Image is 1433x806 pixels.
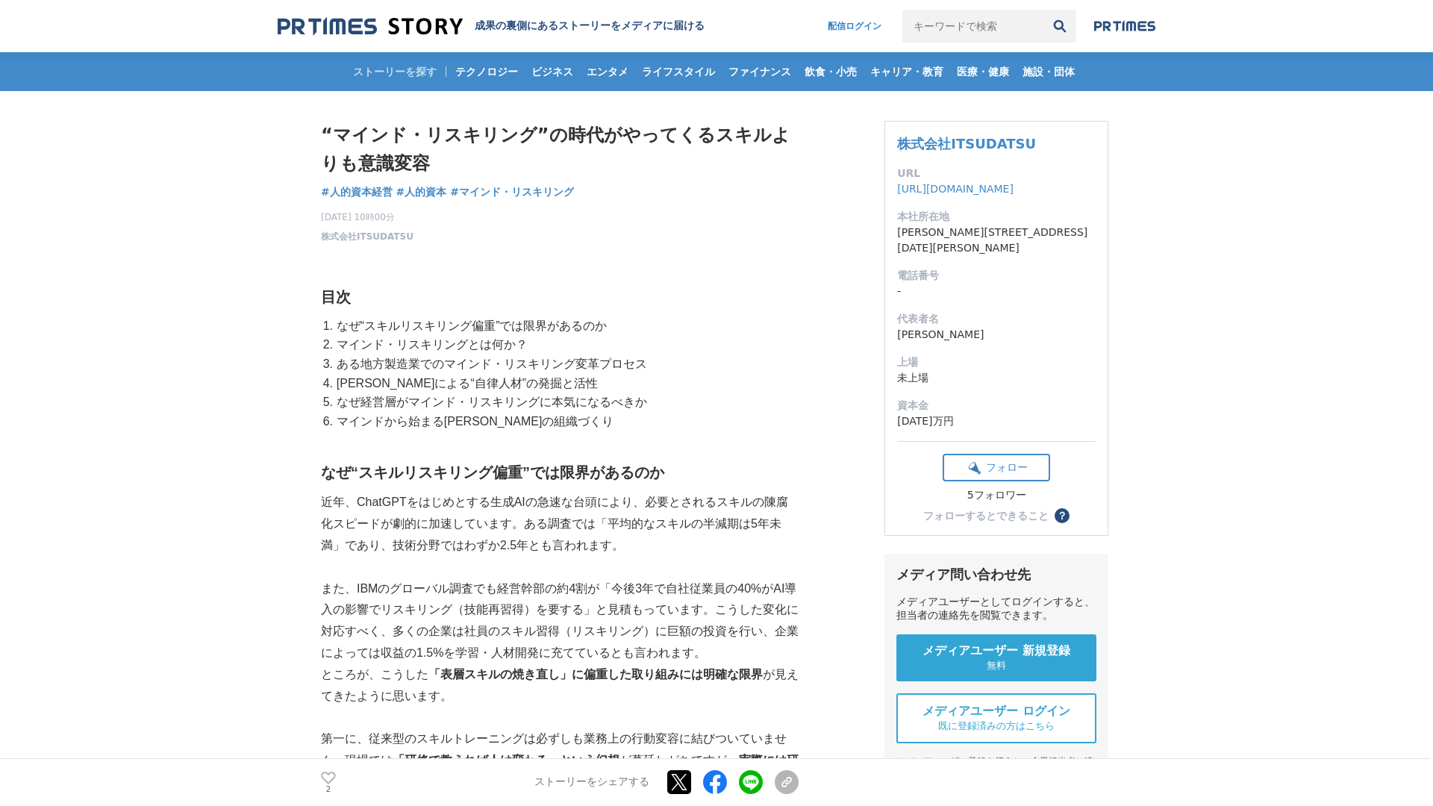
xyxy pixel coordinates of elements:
[897,284,1096,299] dd: -
[321,230,413,243] a: 株式会社ITSUDATSU
[722,52,797,91] a: ファイナンス
[897,209,1096,225] dt: 本社所在地
[943,489,1050,502] div: 5フォロワー
[722,65,797,78] span: ファイナンス
[396,184,447,200] a: #人的資本
[897,183,1014,195] a: [URL][DOMAIN_NAME]
[897,136,1036,151] a: 株式会社ITSUDATSU
[897,413,1096,429] dd: [DATE]万円
[897,327,1096,343] dd: [PERSON_NAME]
[321,185,393,199] span: #人的資本経営
[922,704,1070,719] span: メディアユーザー ログイン
[450,184,574,200] a: #マインド・リスキリング
[896,566,1096,584] div: メディア問い合わせ先
[525,52,579,91] a: ビジネス
[897,311,1096,327] dt: 代表者名
[534,776,649,790] p: ストーリーをシェアする
[475,19,705,33] h2: 成果の裏側にあるストーリーをメディアに届ける
[321,786,336,793] p: 2
[333,316,799,336] li: なぜ“スキルリスキリング偏重”では限界があるのか
[864,52,949,91] a: キャリア・教育
[396,185,447,199] span: #人的資本
[321,210,413,224] span: [DATE] 10時00分
[1043,10,1076,43] button: 検索
[923,510,1049,521] div: フォローするとできること
[525,65,579,78] span: ビジネス
[1017,52,1081,91] a: 施設・団体
[987,659,1006,672] span: 無料
[333,354,799,374] li: ある地方製造業でのマインド・リスキリング変革プロセス
[897,268,1096,284] dt: 電話番号
[333,393,799,412] li: なぜ経営層がマインド・リスキリングに本気になるべきか
[321,121,799,178] h1: “マインド・リスキリング”の時代がやってくるスキルよりも意識変容
[1017,65,1081,78] span: 施設・団体
[636,52,721,91] a: ライフスタイル
[321,492,799,556] p: 近年、ChatGPTをはじめとする生成AIの急速な台頭により、必要とされるスキルの陳腐化スピードが劇的に加速しています。ある調査では「平均的なスキルの半減期は5年未満」であり、技術分野ではわずか...
[449,52,524,91] a: テクノロジー
[1057,510,1067,521] span: ？
[896,596,1096,622] div: メディアユーザーとしてログインすると、担当者の連絡先を閲覧できます。
[278,16,463,37] img: 成果の裏側にあるストーリーをメディアに届ける
[321,578,799,664] p: また、IBMのグローバル調査でも経営幹部の約4割が「今後3年で自社従業員の40%がAI導入の影響でリスキリング（技能再習得）を要する」と見積もっています。こうした変化に対応すべく、多くの企業は社...
[896,634,1096,681] a: メディアユーザー 新規登録 無料
[393,754,619,766] strong: 「研修で教えれば人は変わる」という幻想
[333,374,799,393] li: [PERSON_NAME]による“自律人材”の発掘と活性
[897,370,1096,386] dd: 未上場
[897,225,1096,256] dd: [PERSON_NAME][STREET_ADDRESS][DATE][PERSON_NAME]
[864,65,949,78] span: キャリア・教育
[902,10,1043,43] input: キーワードで検索
[636,65,721,78] span: ライフスタイル
[581,65,634,78] span: エンタメ
[1094,20,1155,32] img: prtimes
[897,398,1096,413] dt: 資本金
[321,289,351,305] strong: 目次
[938,719,1055,733] span: 既に登録済みの方はこちら
[951,65,1015,78] span: 医療・健康
[450,185,574,199] span: #マインド・リスキリング
[428,668,763,681] strong: 「表層スキルの焼き直し」に偏重した取り組みには明確な限界
[922,643,1070,659] span: メディアユーザー 新規登録
[896,693,1096,743] a: メディアユーザー ログイン 既に登録済みの方はこちら
[943,454,1050,481] button: フォロー
[581,52,634,91] a: エンタメ
[449,65,524,78] span: テクノロジー
[278,16,705,37] a: 成果の裏側にあるストーリーをメディアに届ける 成果の裏側にあるストーリーをメディアに届ける
[321,464,664,481] strong: なぜ“スキルリスキリング偏重”では限界があるのか
[951,52,1015,91] a: 医療・健康
[321,664,799,707] p: ところが、こうした が見えてきたように思います。
[799,65,863,78] span: 飲食・小売
[813,10,896,43] a: 配信ログイン
[897,354,1096,370] dt: 上場
[1055,508,1070,523] button: ？
[333,335,799,354] li: マインド・リスキリングとは何か？
[333,412,799,431] li: マインドから始まる[PERSON_NAME]の組織づくり
[321,184,393,200] a: #人的資本経営
[897,166,1096,181] dt: URL
[799,52,863,91] a: 飲食・小売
